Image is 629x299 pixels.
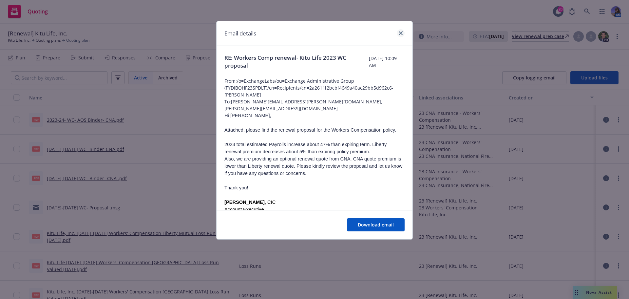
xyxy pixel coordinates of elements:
span: , CIC [265,200,276,205]
h1: Email details [224,29,256,38]
button: Download email [347,218,405,231]
span: Download email [358,222,394,228]
p: Hi [PERSON_NAME], [224,112,405,119]
span: Account Executive [224,207,264,212]
span: RE: Workers Comp renewal- Kitu Life 2023 WC proposal [224,54,369,70]
p: 2023 total estimated Payrolls increase about 47% than expiring term. Liberty renewal premium decr... [224,141,405,155]
span: From: /o=ExchangeLabs/ou=Exchange Administrative Group (FYDIBOHF23SPDLT)/cn=Recipients/cn=2a261f1... [224,77,405,98]
p: Also, we are providing an optional renewal quote from CNA. CNA quote premium is lower than Libert... [224,155,405,177]
span: [DATE] 10:09 AM [369,55,405,69]
span: [PERSON_NAME] [224,200,265,205]
span: To: [PERSON_NAME][EMAIL_ADDRESS][PERSON_NAME][DOMAIN_NAME], [PERSON_NAME][EMAIL_ADDRESS][DOMAIN_N... [224,98,405,112]
a: close [397,29,405,37]
p: Attached, please find the renewal proposal for the Workers Compensation policy. [224,126,405,134]
p: Thank you! [224,184,405,191]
